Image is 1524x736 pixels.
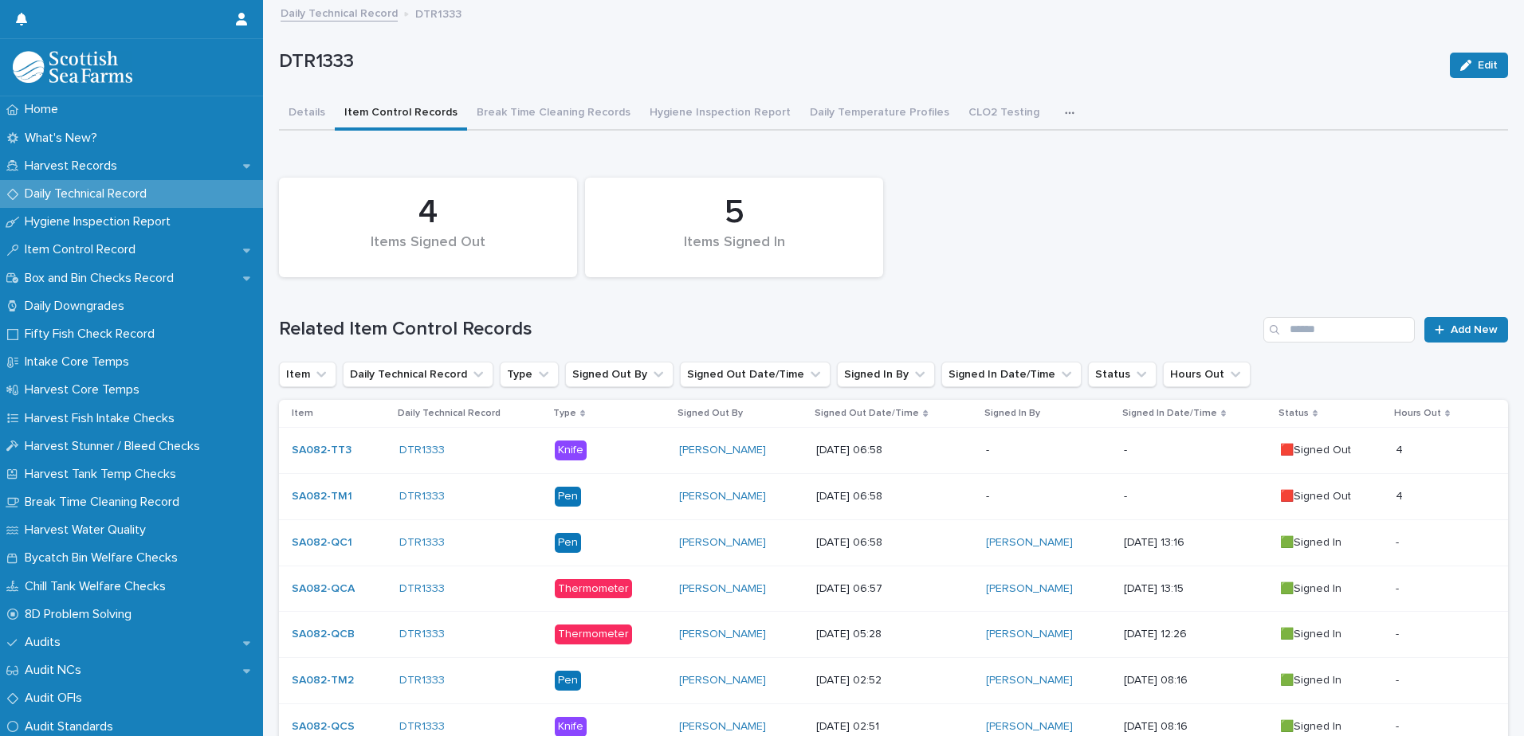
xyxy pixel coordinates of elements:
p: - [1396,579,1402,596]
div: 4 [306,193,550,233]
a: [PERSON_NAME] [679,674,766,687]
a: DTR1333 [399,674,445,687]
a: [PERSON_NAME] [679,720,766,734]
span: Edit [1478,60,1498,71]
a: SA082-QC1 [292,536,352,550]
div: Items Signed In [612,234,856,268]
a: [PERSON_NAME] [986,720,1073,734]
a: [PERSON_NAME] [679,444,766,457]
button: Edit [1450,53,1508,78]
button: Hygiene Inspection Report [640,97,800,131]
button: Daily Technical Record [343,362,493,387]
div: 5 [612,193,856,233]
p: 4 [1396,440,1406,457]
p: Audit Standards [18,719,126,734]
a: [PERSON_NAME] [986,628,1073,641]
p: [DATE] 08:16 [1124,674,1267,687]
p: Chill Tank Welfare Checks [18,579,179,594]
button: Break Time Cleaning Records [467,97,640,131]
p: DTR1333 [415,4,462,22]
p: Box and Bin Checks Record [18,271,187,286]
p: Hygiene Inspection Report [18,214,183,229]
p: Type [553,405,576,422]
p: Harvest Records [18,159,130,174]
p: [DATE] 13:16 [1124,536,1267,550]
div: Pen [555,671,581,691]
p: 🟩Signed In [1280,674,1383,687]
p: Signed In Date/Time [1122,405,1217,422]
button: Item Control Records [335,97,467,131]
tr: SA082-TM1 DTR1333 Pen[PERSON_NAME] [DATE] 06:58--🟥Signed Out44 [279,473,1508,519]
img: mMrefqRFQpe26GRNOUkG [13,51,132,83]
div: Thermometer [555,579,632,599]
a: [PERSON_NAME] [986,674,1073,687]
a: [PERSON_NAME] [986,582,1073,596]
p: - [1396,624,1402,641]
a: SA082-TT3 [292,444,352,457]
p: Status [1279,405,1309,422]
p: Signed In By [984,405,1040,422]
p: Fifty Fish Check Record [18,327,167,342]
span: Add New [1451,324,1498,335]
p: - [1396,671,1402,687]
p: Harvest Fish Intake Checks [18,411,187,426]
button: Hours Out [1163,362,1251,387]
p: - [1124,444,1267,457]
p: Daily Technical Record [398,405,501,422]
p: Signed Out Date/Time [815,405,919,422]
tr: SA082-QCB DTR1333 Thermometer[PERSON_NAME] [DATE] 05:28[PERSON_NAME] [DATE] 12:26🟩Signed In-- [279,612,1508,658]
button: Daily Temperature Profiles [800,97,959,131]
p: DTR1333 [279,50,1437,73]
a: DTR1333 [399,536,445,550]
p: 8D Problem Solving [18,607,144,622]
p: - [986,490,1110,503]
button: Signed Out By [565,362,674,387]
p: [DATE] 02:51 [816,720,973,734]
p: Home [18,102,71,117]
a: DTR1333 [399,444,445,457]
p: - [986,444,1110,457]
p: [DATE] 08:16 [1124,720,1267,734]
p: Harvest Water Quality [18,523,159,538]
p: [DATE] 13:15 [1124,582,1267,596]
p: Harvest Stunner / Bleed Checks [18,439,213,454]
p: [DATE] 02:52 [816,674,973,687]
p: Intake Core Temps [18,354,142,370]
div: Pen [555,533,581,553]
a: [PERSON_NAME] [679,490,766,503]
a: DTR1333 [399,720,445,734]
p: - [1396,533,1402,550]
p: Harvest Core Temps [18,382,152,397]
button: Item [279,362,336,387]
p: [DATE] 06:58 [816,444,973,457]
button: Status [1088,362,1157,387]
div: Knife [555,440,587,460]
p: Signed Out By [678,405,743,422]
tr: SA082-QCA DTR1333 Thermometer[PERSON_NAME] [DATE] 06:57[PERSON_NAME] [DATE] 13:15🟩Signed In-- [279,566,1508,612]
p: What's New? [18,131,110,146]
p: Daily Technical Record [18,186,159,202]
a: [PERSON_NAME] [679,536,766,550]
p: [DATE] 05:28 [816,628,973,641]
p: Audits [18,635,73,650]
a: DTR1333 [399,628,445,641]
div: Thermometer [555,624,632,644]
div: Items Signed Out [306,234,550,268]
p: [DATE] 12:26 [1124,628,1267,641]
input: Search [1263,317,1415,343]
button: Signed In By [837,362,935,387]
p: Harvest Tank Temp Checks [18,467,189,482]
p: [DATE] 06:58 [816,490,973,503]
a: SA082-QCB [292,628,355,641]
p: 🟥Signed Out [1280,444,1383,457]
tr: SA082-TT3 DTR1333 Knife[PERSON_NAME] [DATE] 06:58--🟥Signed Out44 [279,428,1508,474]
p: 4 [1396,487,1406,503]
button: CLO2 Testing [959,97,1049,131]
button: Signed Out Date/Time [680,362,831,387]
h1: Related Item Control Records [279,318,1257,341]
p: Item Control Record [18,242,148,257]
a: [PERSON_NAME] [986,536,1073,550]
p: - [1124,490,1267,503]
p: Break Time Cleaning Record [18,495,192,510]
